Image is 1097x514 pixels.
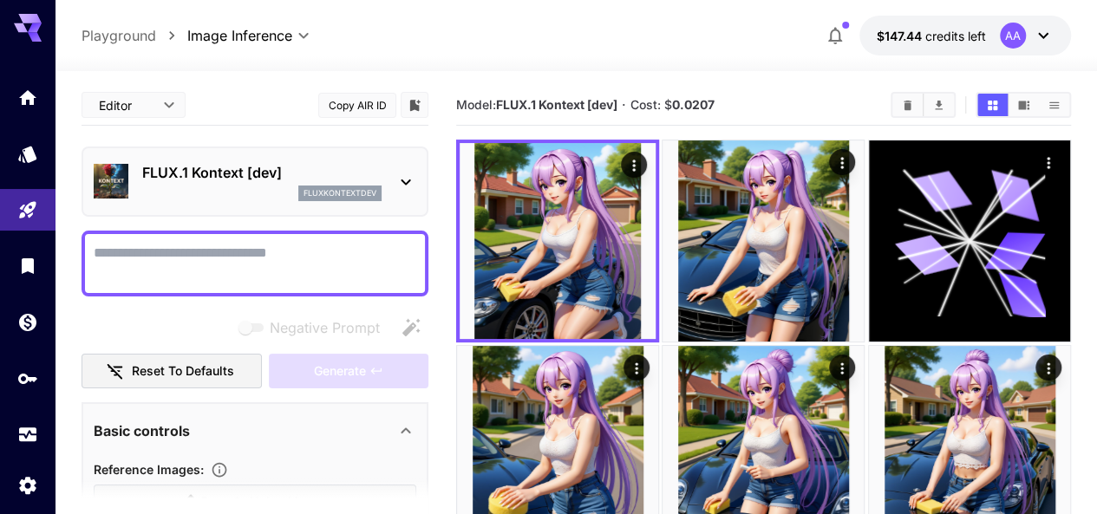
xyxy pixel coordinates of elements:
[456,97,617,112] span: Model:
[94,420,190,441] p: Basic controls
[17,311,38,333] div: Wallet
[142,162,382,183] p: FLUX.1 Kontext [dev]
[94,462,204,477] span: Reference Images :
[663,140,864,342] img: Z
[204,461,235,478] button: Upload a reference image to guide the result. This is needed for Image-to-Image or Inpainting. Su...
[187,25,292,46] span: Image Inference
[17,87,38,108] div: Home
[318,93,396,118] button: Copy AIR ID
[269,354,428,389] div: Please upload a reference image
[892,94,923,116] button: Clear All
[94,410,416,452] div: Basic controls
[407,94,422,115] button: Add to library
[17,199,38,221] div: Playground
[17,424,38,446] div: Usage
[830,149,856,175] div: Actions
[304,187,376,199] p: fluxkontextdev
[891,92,956,118] div: Clear AllDownload All
[630,97,715,112] span: Cost: $
[94,155,416,208] div: FLUX.1 Kontext [dev]fluxkontextdev
[672,97,715,112] b: 0.0207
[624,355,650,381] div: Actions
[496,97,617,112] b: FLUX.1 Kontext [dev]
[977,94,1008,116] button: Show media in grid view
[877,27,986,45] div: $147.438
[235,316,394,338] span: Negative prompts are not compatible with the selected model.
[976,92,1071,118] div: Show media in grid viewShow media in video viewShow media in list view
[1035,149,1061,175] div: Actions
[924,94,954,116] button: Download All
[925,29,986,43] span: credits left
[17,368,38,389] div: API Keys
[1039,94,1069,116] button: Show media in list view
[1009,94,1039,116] button: Show media in video view
[859,16,1071,55] button: $147.438AA
[1035,355,1061,381] div: Actions
[82,354,262,389] button: Reset to defaults
[17,474,38,496] div: Settings
[621,152,647,178] div: Actions
[877,29,925,43] span: $147.44
[82,25,187,46] nav: breadcrumb
[622,94,626,115] p: ·
[17,255,38,277] div: Library
[1000,23,1026,49] div: AA
[17,143,38,165] div: Models
[99,96,153,114] span: Editor
[82,25,156,46] a: Playground
[460,143,656,339] img: 2Q==
[270,317,380,338] span: Negative Prompt
[830,355,856,381] div: Actions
